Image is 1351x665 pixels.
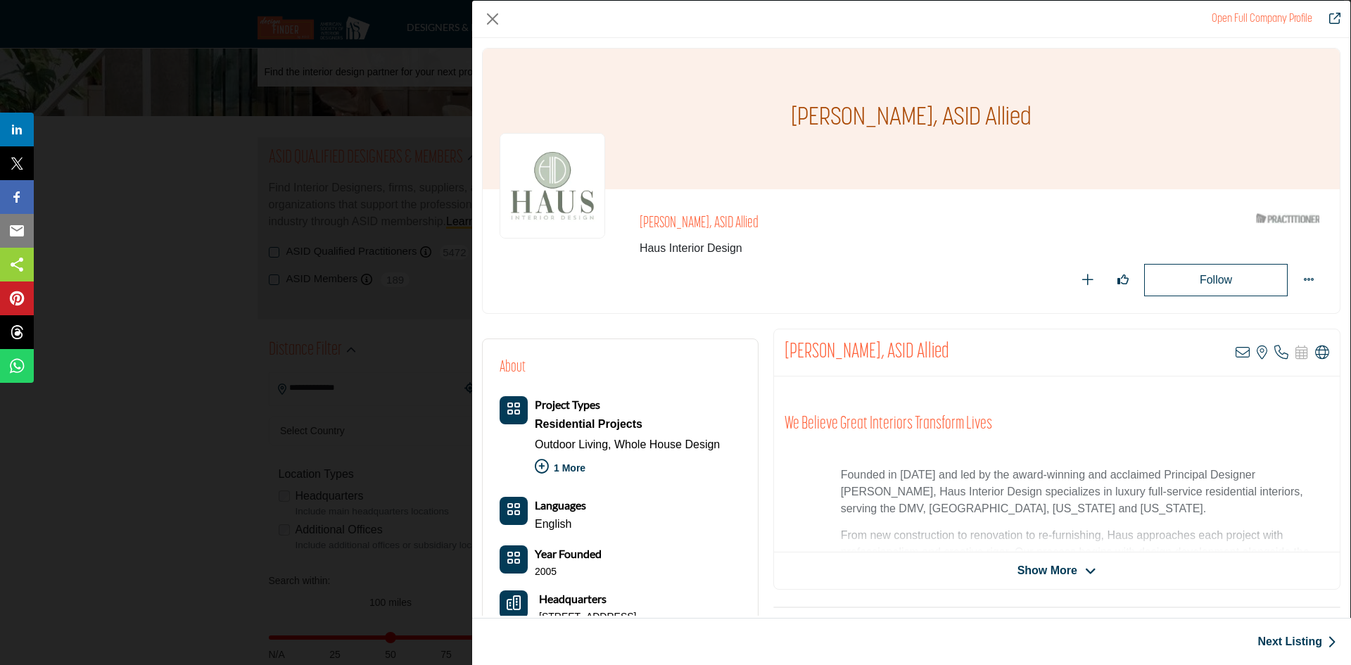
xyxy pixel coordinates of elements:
a: English [535,518,571,530]
b: Project Types [535,398,600,411]
a: Redirect to rebecca-wetzler [1319,11,1340,27]
a: Outdoor Living, [535,438,611,450]
div: Types of projects range from simple residential renovations to highly complex commercial initiati... [535,414,720,435]
h2: [PERSON_NAME], ASID Allied [640,215,1027,233]
p: [STREET_ADDRESS] [539,610,636,624]
h2: We Believe Great Interiors Transform Lives [785,414,1329,435]
h2: About [500,356,526,379]
a: Whole House Design [614,438,720,450]
a: Redirect to rebecca-wetzler [1212,13,1312,25]
a: Project Types [535,399,600,411]
p: 2005 [535,565,557,579]
p: 1 More [535,455,720,486]
a: Next Listing [1257,633,1336,650]
button: Category Icon [500,497,528,525]
button: Headquarter icon [500,590,528,619]
img: rebecca-wetzler logo [500,133,605,239]
button: Category Icon [500,396,528,424]
a: Residential Projects [535,414,720,435]
button: Redirect to login [1144,264,1288,296]
p: Founded in [DATE] and led by the award-winning and acclaimed Principal Designer [PERSON_NAME], Ha... [841,467,1329,517]
h2: Rebecca Wetzler, ASID Allied [785,340,949,365]
button: Close [482,8,503,30]
button: More Options [1295,266,1323,294]
b: Languages [535,498,586,512]
b: Headquarters [539,590,607,607]
span: Show More [1017,562,1077,579]
p: From new construction to renovation to re-furnishing, Haus approaches each project with professio... [841,527,1329,612]
b: Year Founded [535,545,602,562]
button: Add To List [1074,266,1102,294]
span: Haus Interior Design [640,240,1090,257]
a: Languages [535,500,586,512]
img: ASID Qualified Practitioners [1256,210,1319,227]
button: No of member icon [500,545,528,574]
button: Like [1109,266,1137,294]
h1: [PERSON_NAME], ASID Allied [791,49,1032,189]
